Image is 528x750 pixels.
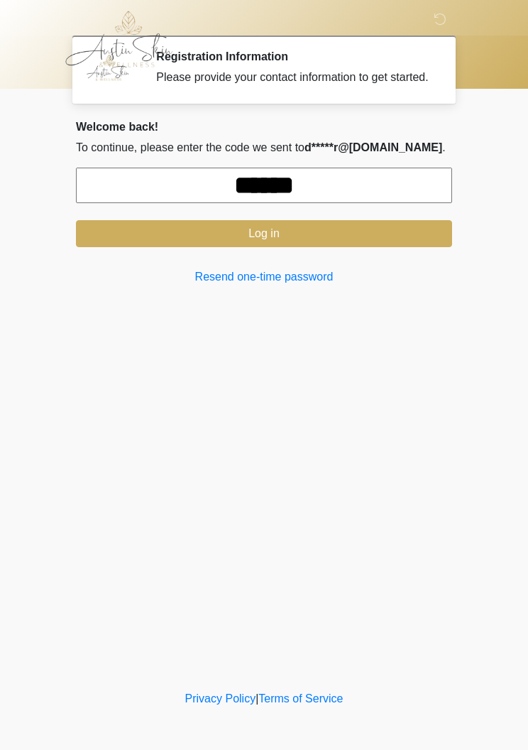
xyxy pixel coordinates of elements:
[255,692,258,705] a: |
[76,139,452,156] p: To continue, please enter the code we sent to .
[62,11,187,67] img: Austin Skin & Wellness Logo
[258,692,343,705] a: Terms of Service
[185,692,256,705] a: Privacy Policy
[76,120,452,134] h2: Welcome back!
[76,220,452,247] button: Log in
[76,268,452,286] a: Resend one-time password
